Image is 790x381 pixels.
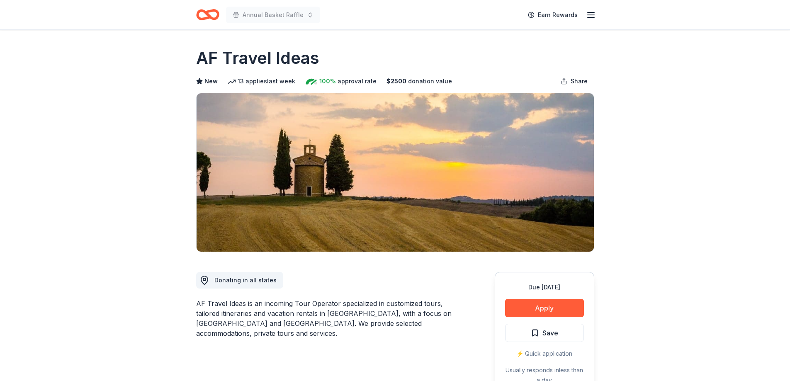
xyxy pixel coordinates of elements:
span: Donating in all states [214,277,277,284]
button: Save [505,324,584,342]
div: ⚡️ Quick application [505,349,584,359]
span: Share [571,76,588,86]
div: 13 applies last week [228,76,295,86]
img: Image for AF Travel Ideas [197,93,594,252]
a: Earn Rewards [523,7,583,22]
span: $ 2500 [386,76,406,86]
div: Due [DATE] [505,282,584,292]
h1: AF Travel Ideas [196,46,319,70]
button: Share [554,73,594,90]
span: approval rate [338,76,377,86]
span: 100% [319,76,336,86]
span: Annual Basket Raffle [243,10,304,20]
div: AF Travel Ideas is an incoming Tour Operator specialized in customized tours, tailored itinerarie... [196,298,455,338]
button: Annual Basket Raffle [226,7,320,23]
span: Save [542,328,558,338]
span: donation value [408,76,452,86]
button: Apply [505,299,584,317]
a: Home [196,5,219,24]
span: New [204,76,218,86]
